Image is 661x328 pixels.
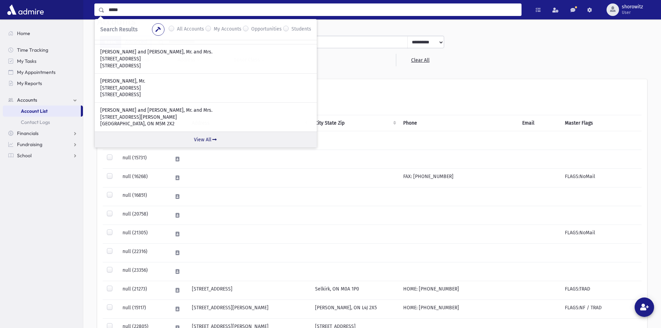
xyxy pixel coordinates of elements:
a: Time Tracking [3,44,83,56]
span: My Appointments [17,69,56,75]
td: null (16851) [118,187,168,206]
p: [PERSON_NAME], Mr. [100,78,311,85]
td: [PERSON_NAME], ON L4J 2X5 [311,300,399,319]
a: My Reports [3,78,83,89]
td: null (21273) [118,281,168,300]
p: [STREET_ADDRESS] [100,91,311,98]
img: AdmirePro [6,3,45,17]
td: FLAGS:NoMail [561,225,642,244]
span: Accounts [17,97,37,103]
td: FLAGS:TRAD [561,281,642,300]
td: null (20758) [118,206,168,225]
a: My Tasks [3,56,83,67]
span: Time Tracking [17,47,48,53]
a: School [3,150,83,161]
td: HOME: [PHONE_NUMBER] [399,300,518,319]
span: Fundraising [17,141,42,148]
td: FAX: [PHONE_NUMBER] [399,169,518,187]
label: Students [291,25,311,34]
span: User [622,10,643,15]
span: Search Results [100,26,137,33]
td: [STREET_ADDRESS] [188,281,311,300]
td: HOME: [PHONE_NUMBER] [399,281,518,300]
span: Contact Logs [21,119,50,125]
input: Search [104,3,521,16]
a: Accounts [3,94,83,106]
span: Account List [21,108,48,114]
span: My Reports [17,80,42,86]
p: [STREET_ADDRESS] [100,85,311,92]
a: Fundraising [3,139,83,150]
td: null (16268) [118,169,168,187]
th: Email [518,115,561,131]
span: Financials [17,130,39,136]
td: null (23356) [118,262,168,281]
p: [PERSON_NAME] and [PERSON_NAME], Mr. and Mrs. [100,107,311,114]
td: null (21305) [118,225,168,244]
td: FLAGS:NoMail [561,169,642,187]
p: [GEOGRAPHIC_DATA], ON M5M 2X2 [100,120,311,127]
td: null (22316) [118,244,168,262]
th: Phone [399,115,518,131]
label: My Accounts [214,25,241,34]
p: [STREET_ADDRESS] [100,56,311,62]
p: [STREET_ADDRESS] [100,62,311,69]
a: View All [95,132,317,148]
p: [STREET_ADDRESS][PERSON_NAME] [100,114,311,121]
a: Home [3,28,83,39]
td: Selkirk, ON M0A 1P0 [311,281,399,300]
label: All Accounts [177,25,204,34]
a: My Appointments [3,67,83,78]
td: FLAGS:NF / TRAD [561,300,642,319]
a: Account List [3,106,81,117]
td: [STREET_ADDRESS][PERSON_NAME] [188,300,311,319]
label: Opportunities [251,25,282,34]
span: shorowitz [622,4,643,10]
th: City State Zip : activate to sort column ascending [311,115,399,131]
td: null (15731) [118,150,168,169]
span: Home [17,30,30,36]
td: null (15117) [118,300,168,319]
a: Clear All [396,54,444,66]
th: Master Flags [561,115,642,131]
a: Contact Logs [3,117,83,128]
a: Financials [3,128,83,139]
span: School [17,152,32,159]
p: [PERSON_NAME] and [PERSON_NAME], Mr. and Mrs. [100,49,311,56]
span: My Tasks [17,58,36,64]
